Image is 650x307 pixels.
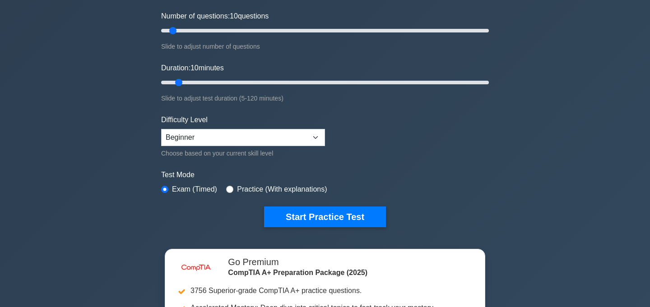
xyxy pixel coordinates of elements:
label: Test Mode [161,170,489,180]
label: Difficulty Level [161,115,208,125]
div: Slide to adjust test duration (5-120 minutes) [161,93,489,104]
label: Duration: minutes [161,63,224,73]
label: Practice (With explanations) [237,184,327,195]
label: Exam (Timed) [172,184,217,195]
div: Slide to adjust number of questions [161,41,489,52]
span: 10 [230,12,238,20]
button: Start Practice Test [264,206,386,227]
label: Number of questions: questions [161,11,269,22]
span: 10 [190,64,199,72]
div: Choose based on your current skill level [161,148,325,159]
